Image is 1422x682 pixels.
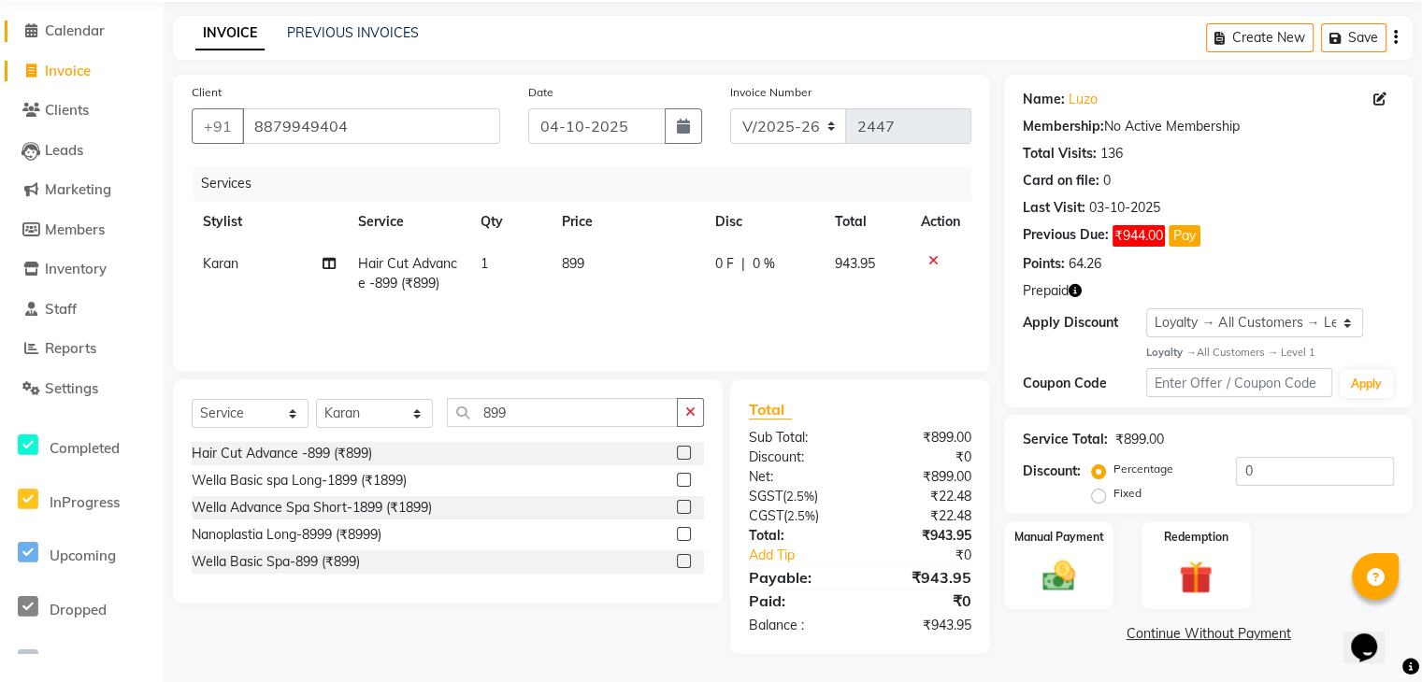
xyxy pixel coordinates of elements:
[1023,198,1085,218] div: Last Visit:
[1023,144,1097,163] div: Total Visits:
[347,201,469,243] th: Service
[192,444,372,463] div: Hair Cut Advance -899 (₹899)
[735,506,860,526] div: ( )
[192,84,222,101] label: Client
[1023,171,1099,191] div: Card on file:
[1113,461,1173,477] label: Percentage
[715,254,734,274] span: 0 F
[45,21,105,39] span: Calendar
[749,400,792,419] span: Total
[860,487,985,506] div: ₹22.48
[735,616,860,635] div: Balance :
[45,339,96,357] span: Reports
[50,493,120,511] span: InProgress
[5,220,159,241] a: Members
[45,62,91,79] span: Invoice
[735,566,860,589] div: Payable:
[45,101,89,119] span: Clients
[749,507,783,524] span: CGST
[5,259,159,280] a: Inventory
[860,506,985,526] div: ₹22.48
[5,179,159,201] a: Marketing
[5,61,159,82] a: Invoice
[5,299,159,320] a: Staff
[860,526,985,546] div: ₹943.95
[1008,624,1409,644] a: Continue Without Payment
[860,616,985,635] div: ₹943.95
[1115,430,1164,449] div: ₹899.00
[1340,370,1393,398] button: Apply
[1169,557,1223,598] img: _gift.svg
[45,260,107,277] span: Inventory
[192,471,407,490] div: Wella Basic spa Long-1899 (₹1899)
[5,21,159,42] a: Calendar
[5,140,159,162] a: Leads
[860,566,985,589] div: ₹943.95
[192,108,244,144] button: +91
[562,255,584,272] span: 899
[358,255,457,291] span: Hair Cut Advance -899 (₹899)
[5,100,159,121] a: Clients
[192,525,381,545] div: Nanoplastia Long-8999 (₹8999)
[287,24,419,41] a: PREVIOUS INVOICES
[1069,254,1101,274] div: 64.26
[1103,171,1111,191] div: 0
[1146,346,1196,359] strong: Loyalty →
[1100,144,1123,163] div: 136
[735,448,860,467] div: Discount:
[787,508,815,523] span: 2.5%
[5,378,159,400] a: Settings
[192,201,347,243] th: Stylist
[192,552,360,572] div: Wella Basic Spa-899 (₹899)
[1113,225,1165,247] span: ₹944.00
[835,255,875,272] span: 943.95
[1023,254,1065,274] div: Points:
[1069,90,1098,109] a: Luzo
[786,489,814,504] span: 2.5%
[481,255,488,272] span: 1
[1023,281,1069,301] span: Prepaid
[1164,529,1228,546] label: Redemption
[824,201,910,243] th: Total
[735,590,860,612] div: Paid:
[45,300,77,318] span: Staff
[860,428,985,448] div: ₹899.00
[1206,23,1314,52] button: Create New
[469,201,551,243] th: Qty
[735,546,882,565] a: Add Tip
[735,487,860,506] div: ( )
[5,338,159,360] a: Reports
[741,254,745,274] span: |
[1023,313,1146,333] div: Apply Discount
[735,467,860,487] div: Net:
[45,379,98,397] span: Settings
[1032,557,1086,595] img: _cash.svg
[45,220,105,238] span: Members
[735,428,860,448] div: Sub Total:
[50,601,107,618] span: Dropped
[881,546,985,565] div: ₹0
[1013,529,1103,546] label: Manual Payment
[704,201,824,243] th: Disc
[528,84,553,101] label: Date
[194,166,985,201] div: Services
[1023,430,1108,449] div: Service Total:
[1169,225,1200,247] button: Pay
[1023,90,1065,109] div: Name:
[1023,117,1394,136] div: No Active Membership
[860,590,985,612] div: ₹0
[1023,117,1104,136] div: Membership:
[730,84,812,101] label: Invoice Number
[203,255,238,272] span: Karan
[50,547,116,564] span: Upcoming
[1089,198,1160,218] div: 03-10-2025
[1321,23,1386,52] button: Save
[1023,225,1109,247] div: Previous Due:
[45,180,111,198] span: Marketing
[1023,462,1081,481] div: Discount:
[45,141,83,159] span: Leads
[860,467,985,487] div: ₹899.00
[195,17,265,50] a: INVOICE
[551,201,704,243] th: Price
[447,398,678,427] input: Search or Scan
